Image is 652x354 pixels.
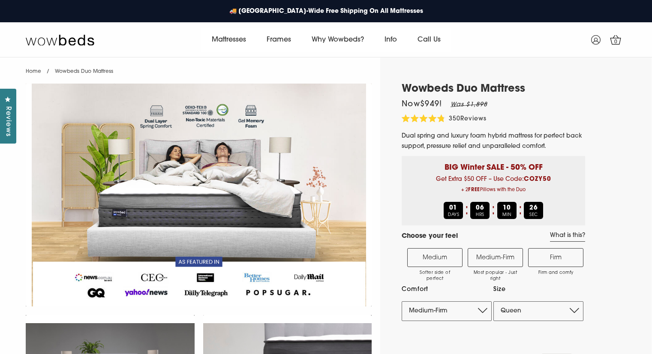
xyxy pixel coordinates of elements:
b: 01 [449,205,458,211]
em: Was $1,898 [451,102,487,108]
h1: Wowbeds Duo Mattress [402,83,585,96]
nav: breadcrumbs [26,57,113,79]
b: 26 [529,205,538,211]
div: SEC [524,202,543,219]
div: HRS [470,202,490,219]
span: Firm and comfy [533,270,579,276]
span: Reviews [2,106,13,137]
span: + 2 Pillows with the Duo [408,185,579,195]
a: Mattresses [201,28,256,52]
div: 350Reviews [402,114,487,124]
a: What is this? [550,232,585,242]
label: Firm [528,248,583,267]
div: DAYS [444,202,463,219]
a: 🚚 [GEOGRAPHIC_DATA]-Wide Free Shipping On All Mattresses [225,3,427,20]
span: 0 [612,38,620,46]
a: Call Us [407,28,451,52]
span: Dual spring and luxury foam hybrid mattress for perfect back support, pressure relief and unparal... [402,133,582,150]
b: COZY50 [524,176,551,183]
label: Size [493,284,583,295]
a: Info [374,28,407,52]
label: Medium-Firm [468,248,523,267]
b: FREE [468,188,480,192]
span: Reviews [460,116,487,122]
p: BIG Winter SALE - 50% OFF [408,156,579,174]
span: Get Extra $50 OFF – Use Code: [408,176,579,195]
b: 10 [503,205,511,211]
h4: Choose your feel [402,232,458,242]
a: 0 [605,29,626,51]
img: Wow Beds Logo [26,34,94,46]
b: 06 [476,205,484,211]
span: / [47,69,49,74]
span: Wowbeds Duo Mattress [55,69,113,74]
a: Home [26,69,41,74]
label: Medium [407,248,463,267]
span: 350 [449,116,460,122]
a: Frames [256,28,301,52]
a: Why Wowbeds? [301,28,374,52]
label: Comfort [402,284,492,295]
span: Now $949 ! [402,101,442,108]
div: MIN [497,202,517,219]
span: Most popular - Just right [472,270,518,282]
span: Softer side of perfect [412,270,458,282]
